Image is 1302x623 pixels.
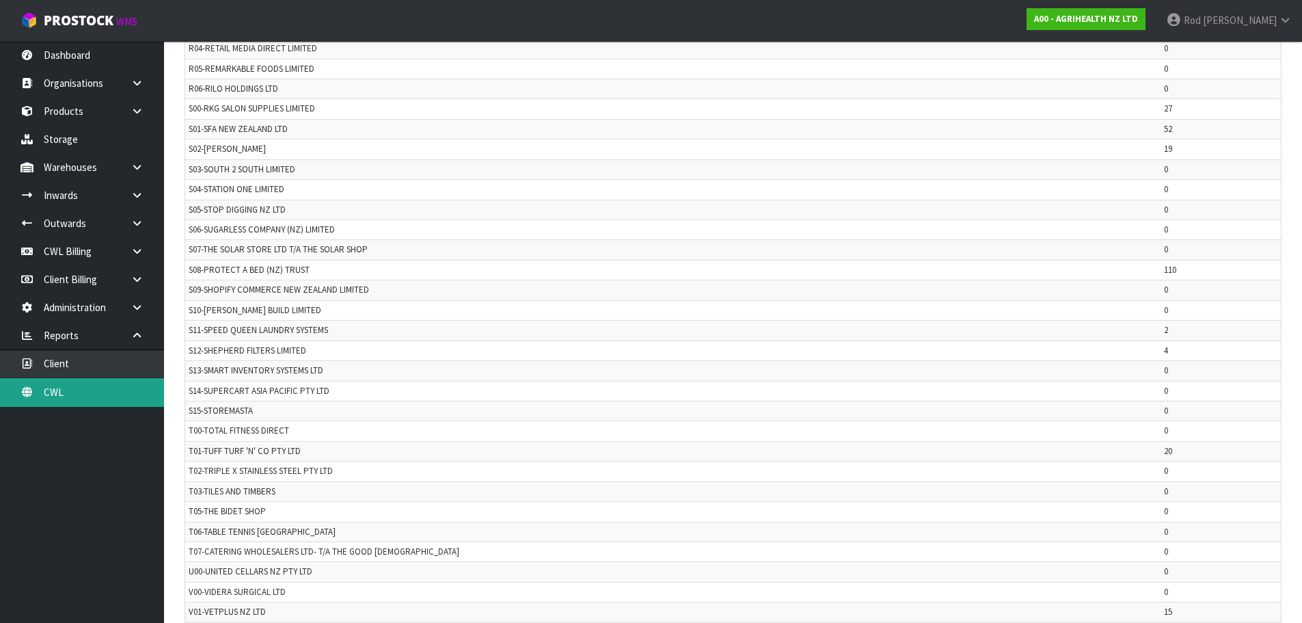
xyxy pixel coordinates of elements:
td: T02-TRIPLE X STAINLESS STEEL PTY LTD [185,462,1161,481]
td: 19 [1161,140,1281,159]
td: 0 [1161,200,1281,220]
td: 0 [1161,481,1281,501]
td: 0 [1161,542,1281,562]
small: WMS [116,15,137,28]
td: 0 [1161,280,1281,300]
td: 4 [1161,341,1281,360]
td: 15 [1161,602,1281,622]
td: 0 [1161,522,1281,542]
td: T00-TOTAL FITNESS DIRECT [185,421,1161,441]
td: 0 [1161,79,1281,98]
a: A00 - AGRIHEALTH NZ LTD [1027,8,1145,30]
td: R06-RILO HOLDINGS LTD [185,79,1161,98]
td: R04-RETAIL MEDIA DIRECT LIMITED [185,39,1161,59]
td: 0 [1161,562,1281,582]
td: V01-VETPLUS NZ LTD [185,602,1161,622]
td: T03-TILES AND TIMBERS [185,481,1161,501]
td: S11-SPEED QUEEN LAUNDRY SYSTEMS [185,321,1161,341]
td: S02-[PERSON_NAME] [185,140,1161,159]
td: 110 [1161,260,1281,280]
td: 0 [1161,502,1281,522]
td: S05-STOP DIGGING NZ LTD [185,200,1161,220]
td: 0 [1161,59,1281,79]
span: Rod [1184,14,1201,27]
td: 52 [1161,119,1281,139]
td: S07-THE SOLAR STORE LTD T/A THE SOLAR SHOP [185,240,1161,260]
td: S06-SUGARLESS COMPANY (NZ) LIMITED [185,220,1161,240]
td: S04-STATION ONE LIMITED [185,180,1161,200]
td: S10-[PERSON_NAME] BUILD LIMITED [185,300,1161,320]
td: T05-THE BIDET SHOP [185,502,1161,522]
strong: A00 - AGRIHEALTH NZ LTD [1034,13,1138,25]
td: 20 [1161,441,1281,461]
span: ProStock [44,12,113,29]
td: 0 [1161,220,1281,240]
td: S00-RKG SALON SUPPLIES LIMITED [185,99,1161,119]
td: 0 [1161,462,1281,481]
td: 0 [1161,361,1281,381]
td: T01-TUFF TURF 'N' CO PTY LTD [185,441,1161,461]
td: 0 [1161,421,1281,441]
td: 0 [1161,240,1281,260]
td: 0 [1161,401,1281,421]
td: S14-SUPERCART ASIA PACIFIC PTY LTD [185,381,1161,401]
td: U00-UNITED CELLARS NZ PTY LTD [185,562,1161,582]
td: T06-TABLE TENNIS [GEOGRAPHIC_DATA] [185,522,1161,542]
td: 0 [1161,381,1281,401]
td: 2 [1161,321,1281,341]
td: 0 [1161,39,1281,59]
td: S09-SHOPIFY COMMERCE NEW ZEALAND LIMITED [185,280,1161,300]
td: S08-PROTECT A BED (NZ) TRUST [185,260,1161,280]
img: cube-alt.png [21,12,38,29]
td: S12-SHEPHERD FILTERS LIMITED [185,341,1161,360]
td: 0 [1161,300,1281,320]
td: T07-CATERING WHOLESALERS LTD- T/A THE GOOD [DEMOGRAPHIC_DATA] [185,542,1161,562]
td: 0 [1161,159,1281,179]
td: S03-SOUTH 2 SOUTH LIMITED [185,159,1161,179]
td: 0 [1161,582,1281,602]
td: V00-VIDERA SURGICAL LTD [185,582,1161,602]
td: 0 [1161,180,1281,200]
td: S01-SFA NEW ZEALAND LTD [185,119,1161,139]
td: R05-REMARKABLE FOODS LIMITED [185,59,1161,79]
span: [PERSON_NAME] [1203,14,1277,27]
td: S15-STOREMASTA [185,401,1161,421]
td: S13-SMART INVENTORY SYSTEMS LTD [185,361,1161,381]
td: 27 [1161,99,1281,119]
